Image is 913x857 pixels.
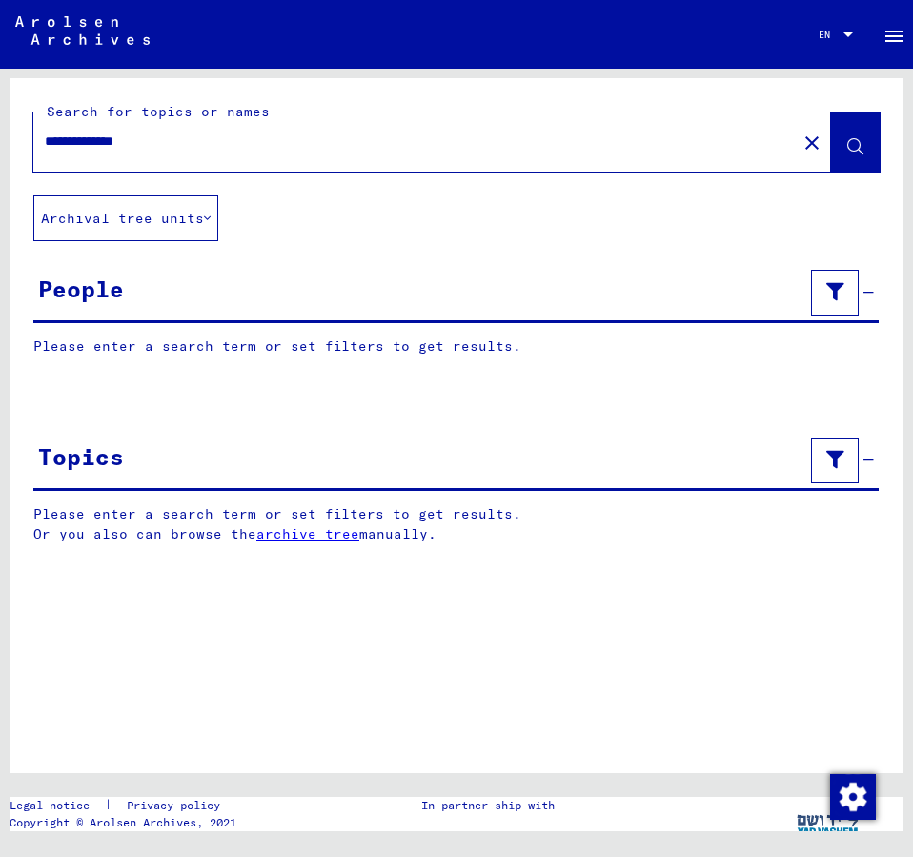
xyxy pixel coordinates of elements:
[801,132,823,154] mat-icon: close
[47,103,270,120] mat-label: Search for topics or names
[421,797,555,814] p: In partner ship with
[10,797,105,814] a: Legal notice
[38,272,124,306] div: People
[875,15,913,53] button: Toggle sidenav
[830,774,876,820] img: Change consent
[793,123,831,161] button: Clear
[10,814,243,831] p: Copyright © Arolsen Archives, 2021
[829,773,875,819] div: Change consent
[112,797,243,814] a: Privacy policy
[793,797,864,845] img: yv_logo.png
[256,525,359,542] a: archive tree
[10,797,243,814] div: |
[883,25,905,48] mat-icon: Side nav toggle icon
[33,195,218,241] button: Archival tree units
[38,439,124,474] div: Topics
[819,30,840,40] span: EN
[33,504,880,544] p: Please enter a search term or set filters to get results. Or you also can browse the manually.
[33,337,879,357] p: Please enter a search term or set filters to get results.
[15,16,150,45] img: Arolsen_neg.svg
